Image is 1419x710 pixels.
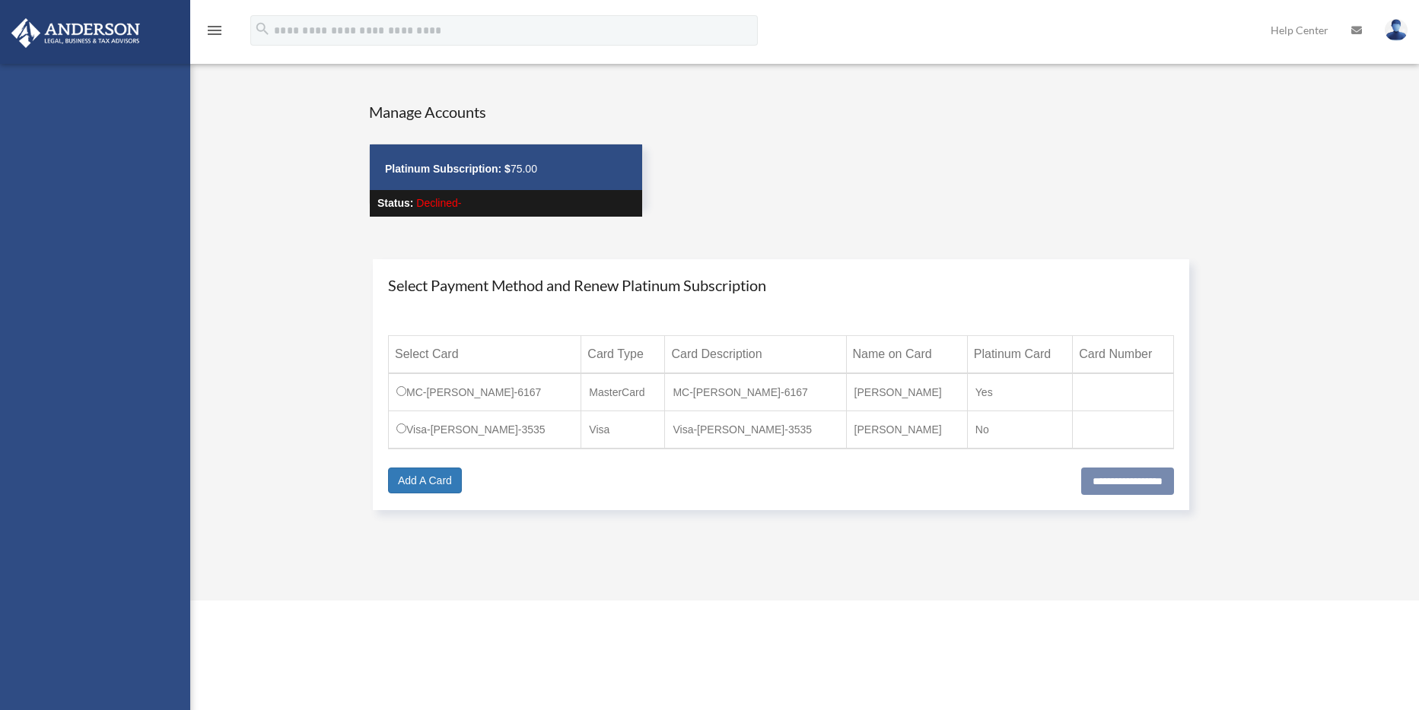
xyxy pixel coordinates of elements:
th: Select Card [389,336,581,374]
strong: Status: [377,197,413,209]
td: MC-[PERSON_NAME]-6167 [389,373,581,411]
i: search [254,21,271,37]
th: Name on Card [846,336,967,374]
th: Platinum Card [967,336,1072,374]
th: Card Type [581,336,665,374]
th: Card Description [665,336,846,374]
td: [PERSON_NAME] [846,411,967,449]
p: 75.00 [385,160,627,179]
td: Visa-[PERSON_NAME]-3535 [665,411,846,449]
td: [PERSON_NAME] [846,373,967,411]
td: Visa [581,411,665,449]
td: Visa-[PERSON_NAME]-3535 [389,411,581,449]
img: User Pic [1385,19,1408,41]
i: menu [205,21,224,40]
h4: Select Payment Method and Renew Platinum Subscription [388,274,1174,296]
a: Add A Card [388,468,462,493]
span: Declined- [416,197,461,209]
td: No [967,411,1072,449]
img: Anderson Advisors Platinum Portal [7,18,145,48]
td: Yes [967,373,1072,411]
td: MasterCard [581,373,665,411]
td: MC-[PERSON_NAME]-6167 [665,373,846,411]
a: menu [205,27,224,40]
h4: Manage Accounts [369,101,643,122]
th: Card Number [1073,336,1173,374]
strong: Platinum Subscription: $ [385,163,511,175]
